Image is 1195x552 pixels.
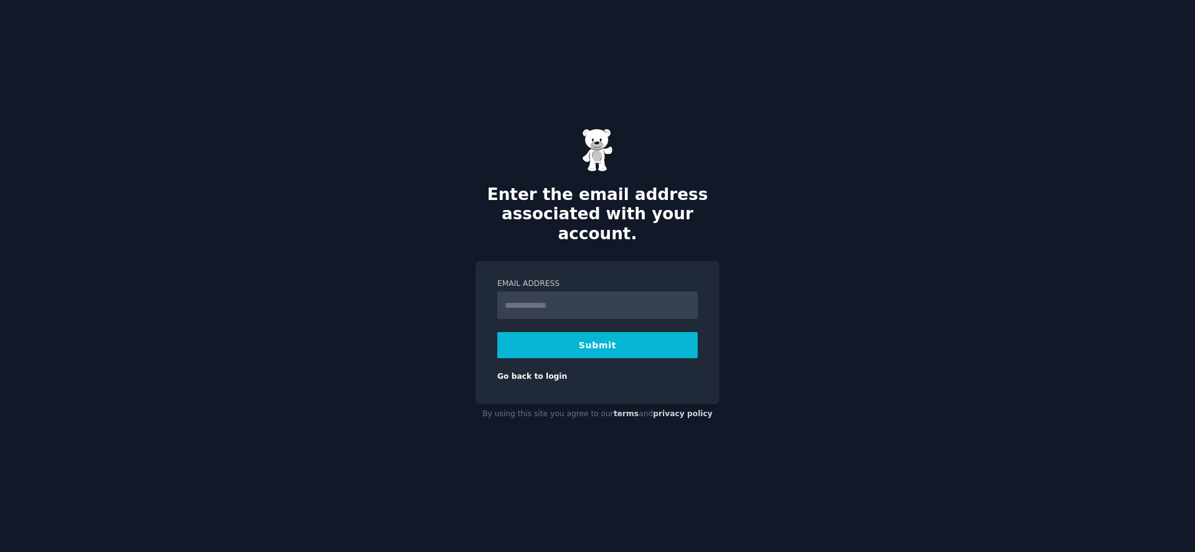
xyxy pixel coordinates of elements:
[497,278,698,290] label: Email Address
[497,332,698,358] button: Submit
[653,409,713,418] a: privacy policy
[476,185,719,244] h2: Enter the email address associated with your account.
[582,128,613,172] img: Gummy Bear
[476,404,719,424] div: By using this site you agree to our and
[497,372,567,381] a: Go back to login
[614,409,639,418] a: terms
